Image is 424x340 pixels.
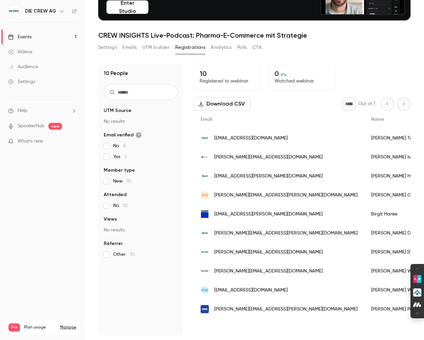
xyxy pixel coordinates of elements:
button: UTM builder [142,42,170,53]
button: Registrations [175,42,205,53]
span: [PERSON_NAME][EMAIL_ADDRESS][DOMAIN_NAME] [214,268,323,275]
span: [PERSON_NAME][EMAIL_ADDRESS][PERSON_NAME][DOMAIN_NAME] [214,306,358,313]
div: Events [8,34,32,40]
button: Download CSV [194,97,250,111]
div: Videos [8,49,32,55]
span: Email [201,117,212,122]
span: What's new [18,138,43,145]
span: new [48,123,62,130]
h1: 10 People [104,69,128,77]
p: Registered to webinar [200,78,255,84]
span: 10 [127,179,132,184]
span: [PERSON_NAME][EMAIL_ADDRESS][PERSON_NAME][DOMAIN_NAME] [214,230,358,237]
span: DG [202,192,208,198]
span: 10 [123,203,128,208]
img: bionorica.de [201,153,209,161]
p: 10 [200,70,255,78]
span: Referrer [104,240,123,247]
img: teva.de [201,172,209,180]
p: Out of 1 [358,100,375,107]
p: Watched webinar [275,78,330,84]
section: facet-groups [104,107,178,258]
p: 0 [275,70,330,78]
button: Settings [98,42,117,53]
span: 8 [123,144,126,148]
span: Attended [104,191,126,198]
h6: DIE CREW AG [25,8,56,15]
li: help-dropdown-opener [8,107,77,114]
span: Yes [113,153,127,160]
span: Plan usage [24,325,56,330]
span: [EMAIL_ADDRESS][DOMAIN_NAME] [214,135,288,142]
div: Settings [8,78,35,85]
img: DIE CREW AG [8,6,19,17]
span: No [113,143,126,149]
span: Views [104,216,117,223]
span: 0 % [281,72,287,77]
iframe: Noticeable Trigger [68,138,77,145]
img: diecrew.de [201,248,209,256]
button: Analytics [211,42,232,53]
span: New [113,178,132,185]
p: No results [104,118,178,125]
span: [PERSON_NAME][EMAIL_ADDRESS][PERSON_NAME][DOMAIN_NAME] [214,192,358,199]
a: SpeakerHub [18,122,44,130]
span: [EMAIL_ADDRESS][PERSON_NAME][DOMAIN_NAME] [214,173,323,180]
span: [EMAIL_ADDRESS][DOMAIN_NAME] [214,287,288,294]
a: Manage [60,325,76,330]
button: Emails [122,42,137,53]
div: Audience [8,63,38,70]
span: Email verified [104,132,142,138]
span: KW [202,287,208,293]
span: UTM Source [104,107,132,114]
span: [PERSON_NAME][EMAIL_ADDRESS][DOMAIN_NAME] [214,249,323,256]
span: Name [371,117,384,122]
h1: CREW INSIGHTS Live-Podcast: Pharma-E-Commerce mit Strategie [98,31,410,39]
button: Polls [237,42,247,53]
span: [PERSON_NAME][EMAIL_ADDRESS][DOMAIN_NAME] [214,154,323,161]
p: No results [104,227,178,233]
span: Other [113,251,135,258]
span: [EMAIL_ADDRESS][PERSON_NAME][DOMAIN_NAME] [214,211,323,218]
span: Pro [8,323,20,332]
button: CTA [253,42,262,53]
span: No [113,202,128,209]
span: 10 [130,252,135,257]
img: Presse-Versorgung Lead-Generierung icon [413,288,421,297]
span: 2 [124,154,127,159]
img: Find Product Alternatives icon [413,275,421,283]
img: teva.de [201,229,209,237]
span: Member type [104,167,135,174]
img: diecrew.de [201,267,209,275]
img: trumpf.com [201,210,209,218]
img: gmx.de [201,305,209,313]
span: Help [18,107,27,114]
button: Enter Studio [106,0,148,14]
img: teva.de [201,134,209,142]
